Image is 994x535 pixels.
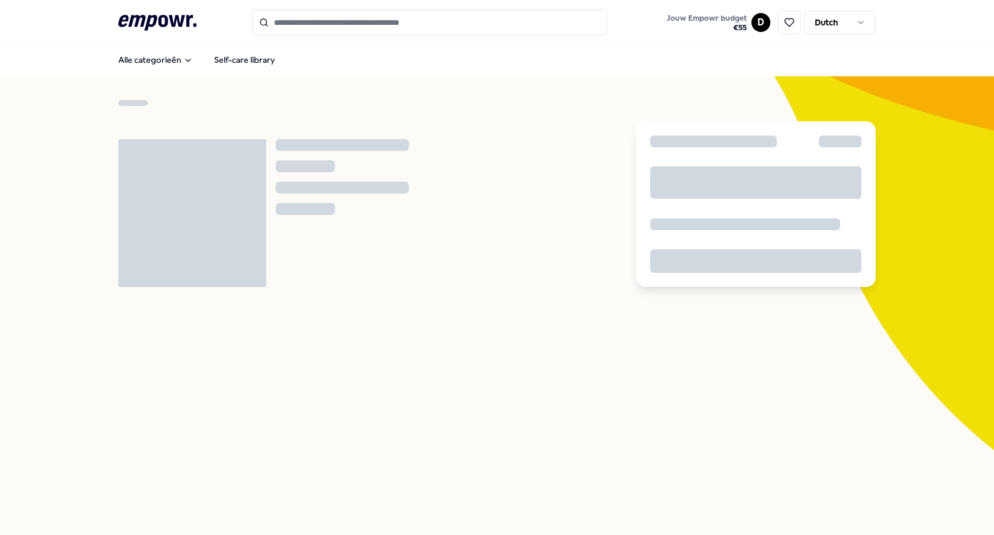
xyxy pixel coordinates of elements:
[662,10,751,35] a: Jouw Empowr budget€55
[252,9,607,36] input: Search for products, categories or subcategories
[109,48,285,72] nav: Main
[667,14,747,23] span: Jouw Empowr budget
[667,23,747,33] span: € 55
[751,13,770,32] button: D
[664,11,749,35] button: Jouw Empowr budget€55
[109,48,202,72] button: Alle categorieën
[205,48,285,72] a: Self-care library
